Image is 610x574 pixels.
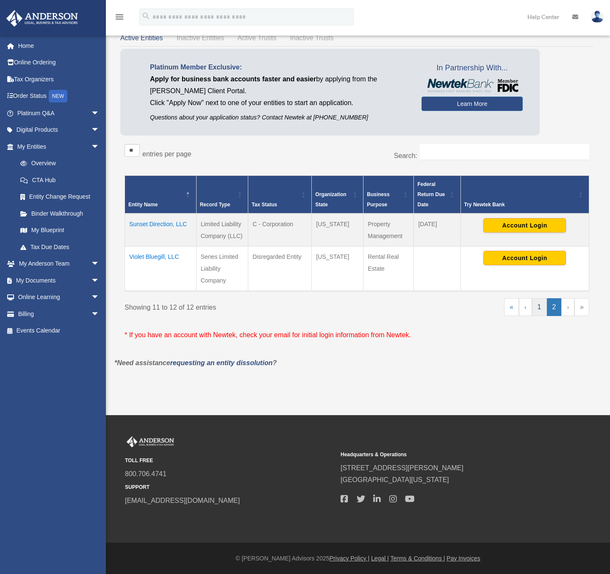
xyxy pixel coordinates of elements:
[414,214,460,247] td: [DATE]
[91,255,108,273] span: arrow_drop_down
[12,172,108,189] a: CTA Hub
[125,246,197,291] td: Violet Bluegill, LLC
[91,138,108,155] span: arrow_drop_down
[315,191,346,208] span: Organization State
[341,464,463,471] a: [STREET_ADDRESS][PERSON_NAME]
[312,175,363,214] th: Organization State: Activate to sort
[125,175,197,214] th: Entity Name: Activate to invert sorting
[125,483,335,492] small: SUPPORT
[547,298,562,316] a: 2
[363,246,414,291] td: Rental Real Estate
[446,555,480,562] a: Pay Invoices
[125,497,240,504] a: [EMAIL_ADDRESS][DOMAIN_NAME]
[248,175,312,214] th: Tax Status: Activate to sort
[252,202,277,208] span: Tax Status
[483,251,566,265] button: Account Login
[341,476,449,483] a: [GEOGRAPHIC_DATA][US_STATE]
[142,150,191,158] label: entries per page
[4,10,80,27] img: Anderson Advisors Platinum Portal
[426,79,518,92] img: NewtekBankLogoSM.png
[125,470,166,477] a: 800.706.4741
[519,298,532,316] a: Previous
[6,71,112,88] a: Tax Organizers
[150,61,409,73] p: Platinum Member Exclusive:
[367,191,389,208] span: Business Purpose
[238,34,277,42] span: Active Trusts
[312,214,363,247] td: [US_STATE]
[6,272,112,289] a: My Documentsarrow_drop_down
[91,289,108,306] span: arrow_drop_down
[200,202,230,208] span: Record Type
[421,61,523,75] span: In Partnership With...
[290,34,334,42] span: Inactive Trusts
[12,189,108,205] a: Entity Change Request
[561,298,574,316] a: Next
[6,88,112,105] a: Order StatusNEW
[483,218,566,233] button: Account Login
[150,97,409,109] p: Click "Apply Now" next to one of your entities to start an application.
[248,214,312,247] td: C - Corporation
[196,246,248,291] td: Series Limited Liability Company
[120,34,163,42] span: Active Entities
[532,298,547,316] a: 1
[12,205,108,222] a: Binder Walkthrough
[125,214,197,247] td: Sunset Direction, LLC
[49,90,67,103] div: NEW
[330,555,370,562] a: Privacy Policy |
[6,105,112,122] a: Platinum Q&Aarrow_drop_down
[125,298,351,313] div: Showing 11 to 12 of 12 entries
[12,238,108,255] a: Tax Due Dates
[91,305,108,323] span: arrow_drop_down
[6,37,112,54] a: Home
[141,11,151,21] i: search
[128,202,158,208] span: Entity Name
[106,553,610,564] div: © [PERSON_NAME] Advisors 2025
[394,152,417,159] label: Search:
[12,155,104,172] a: Overview
[91,272,108,289] span: arrow_drop_down
[6,54,112,71] a: Online Ordering
[114,359,277,366] em: *Need assistance ?
[460,175,589,214] th: Try Newtek Bank : Activate to sort
[6,322,112,339] a: Events Calendar
[91,122,108,139] span: arrow_drop_down
[6,305,112,322] a: Billingarrow_drop_down
[150,112,409,123] p: Questions about your application status? Contact Newtek at [PHONE_NUMBER]
[170,359,273,366] a: requesting an entity dissolution
[591,11,604,23] img: User Pic
[341,450,550,459] small: Headquarters & Operations
[114,12,125,22] i: menu
[114,15,125,22] a: menu
[196,214,248,247] td: Limited Liability Company (LLC)
[248,246,312,291] td: Disregarded Entity
[421,97,523,111] a: Learn More
[125,436,176,447] img: Anderson Advisors Platinum Portal
[12,222,108,239] a: My Blueprint
[391,555,445,562] a: Terms & Conditions |
[504,298,519,316] a: First
[91,105,108,122] span: arrow_drop_down
[177,34,224,42] span: Inactive Entities
[464,200,576,210] div: Try Newtek Bank
[371,555,389,562] a: Legal |
[196,175,248,214] th: Record Type: Activate to sort
[363,214,414,247] td: Property Management
[150,73,409,97] p: by applying from the [PERSON_NAME] Client Portal.
[483,221,566,228] a: Account Login
[6,122,112,139] a: Digital Productsarrow_drop_down
[574,298,589,316] a: Last
[483,254,566,261] a: Account Login
[125,456,335,465] small: TOLL FREE
[363,175,414,214] th: Business Purpose: Activate to sort
[6,255,112,272] a: My Anderson Teamarrow_drop_down
[312,246,363,291] td: [US_STATE]
[417,181,445,208] span: Federal Return Due Date
[150,75,316,83] span: Apply for business bank accounts faster and easier
[6,138,108,155] a: My Entitiesarrow_drop_down
[6,289,112,306] a: Online Learningarrow_drop_down
[125,329,589,341] p: * If you have an account with Newtek, check your email for initial login information from Newtek.
[414,175,460,214] th: Federal Return Due Date: Activate to sort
